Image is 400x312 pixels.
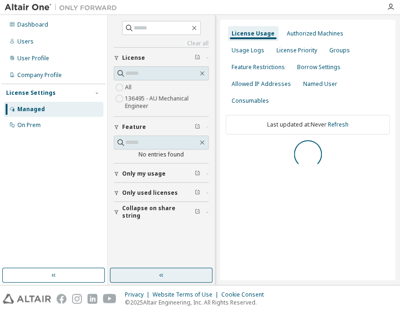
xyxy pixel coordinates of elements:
[122,170,166,177] span: Only my usage
[114,151,209,158] div: No entries found
[153,291,221,298] div: Website Terms of Use
[57,294,66,304] img: facebook.svg
[328,121,349,128] a: Refresh
[72,294,82,304] img: instagram.svg
[232,47,264,54] div: Usage Logs
[17,106,45,113] div: Managed
[125,298,269,306] p: © 2025 Altair Engineering, Inc. All Rights Reserved.
[122,189,178,197] span: Only used licenses
[195,170,200,177] span: Clear filter
[114,183,209,203] button: Only used licenses
[122,205,195,220] span: Collapse on share string
[232,64,285,71] div: Feature Restrictions
[6,89,56,97] div: License Settings
[221,291,269,298] div: Cookie Consent
[87,294,97,304] img: linkedin.svg
[287,30,343,37] div: Authorized Machines
[103,294,116,304] img: youtube.svg
[329,47,350,54] div: Groups
[114,48,209,68] button: License
[122,123,146,131] span: Feature
[232,30,275,37] div: License Usage
[17,121,41,129] div: On Prem
[303,80,337,88] div: Named User
[17,55,49,62] div: User Profile
[195,208,200,216] span: Clear filter
[17,21,48,28] div: Dashboard
[17,38,34,45] div: Users
[5,3,122,12] img: Altair One
[232,97,269,105] div: Consumables
[195,189,200,197] span: Clear filter
[114,117,209,137] button: Feature
[17,71,62,79] div: Company Profile
[297,64,341,71] div: Borrow Settings
[225,115,390,135] div: Last updated at: Never
[232,80,291,88] div: Allowed IP Addresses
[114,163,209,184] button: Only my usage
[125,93,209,112] label: 136495 - AU Mechanical Engineer
[195,123,200,131] span: Clear filter
[125,82,133,93] label: All
[114,40,209,47] a: Clear all
[125,291,153,298] div: Privacy
[114,202,209,222] button: Collapse on share string
[3,294,51,304] img: altair_logo.svg
[276,47,317,54] div: License Priority
[195,54,200,62] span: Clear filter
[122,54,145,62] span: License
